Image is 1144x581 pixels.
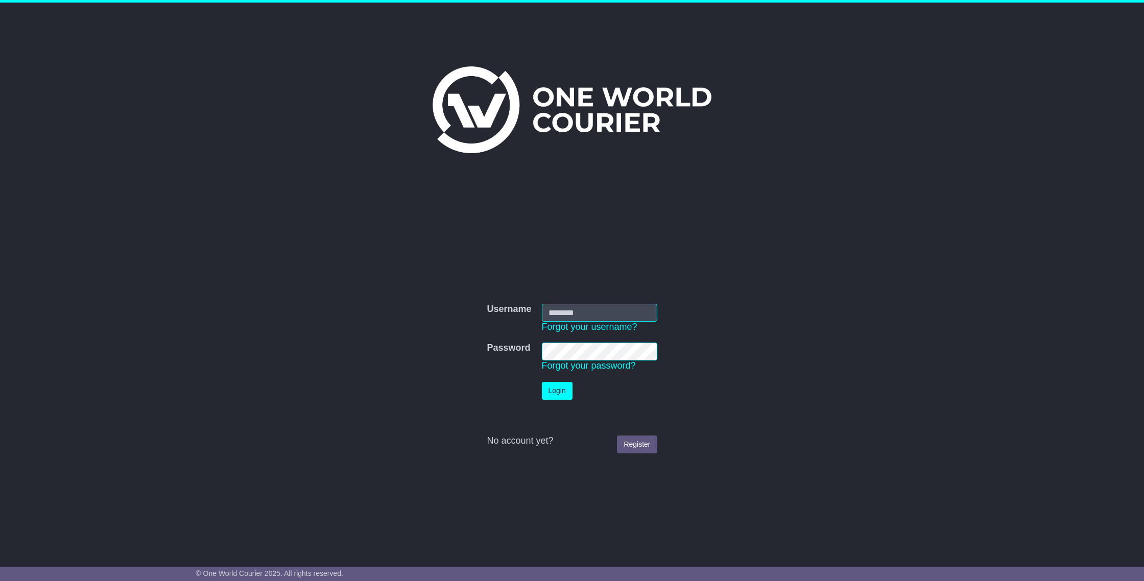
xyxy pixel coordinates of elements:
[196,569,343,577] span: © One World Courier 2025. All rights reserved.
[542,360,636,371] a: Forgot your password?
[617,435,657,453] a: Register
[433,66,711,153] img: One World
[487,343,530,354] label: Password
[542,382,573,400] button: Login
[542,322,637,332] a: Forgot your username?
[487,304,531,315] label: Username
[487,435,657,447] div: No account yet?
